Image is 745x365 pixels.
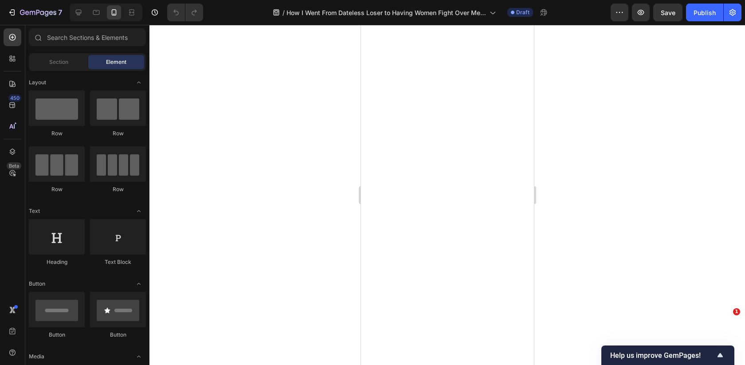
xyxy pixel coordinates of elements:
iframe: Intercom live chat [715,322,736,343]
span: Element [106,58,126,66]
div: Button [90,331,146,339]
iframe: Design area [361,25,534,365]
button: Show survey - Help us improve GemPages! [610,350,725,361]
span: Help us improve GemPages! [610,351,715,360]
span: Toggle open [132,349,146,364]
span: Toggle open [132,204,146,218]
div: Beta [7,162,21,169]
span: Text [29,207,40,215]
span: Layout [29,78,46,86]
span: / [282,8,285,17]
div: Publish [694,8,716,17]
span: 1 [733,308,740,315]
div: Undo/Redo [167,4,203,21]
button: Publish [686,4,723,21]
div: Row [29,185,85,193]
span: Button [29,280,45,288]
div: Row [90,185,146,193]
span: Save [661,9,675,16]
div: Row [29,130,85,137]
input: Search Sections & Elements [29,28,146,46]
div: 450 [8,94,21,102]
div: Text Block [90,258,146,266]
span: Media [29,353,44,361]
div: Row [90,130,146,137]
p: 7 [58,7,62,18]
span: How I Went From Dateless Loser to Having Women Fight Over Me… [286,8,486,17]
div: Button [29,331,85,339]
button: 7 [4,4,66,21]
span: Toggle open [132,75,146,90]
button: Save [653,4,682,21]
span: Toggle open [132,277,146,291]
span: Draft [516,8,529,16]
div: Heading [29,258,85,266]
span: Section [49,58,68,66]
